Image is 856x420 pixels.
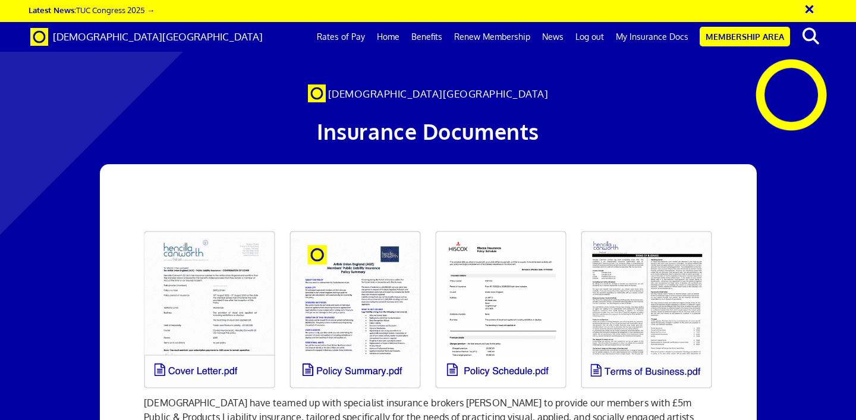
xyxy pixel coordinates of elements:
[29,5,155,15] a: Latest News:TUC Congress 2025 →
[29,5,76,15] strong: Latest News:
[405,22,448,52] a: Benefits
[610,22,694,52] a: My Insurance Docs
[448,22,536,52] a: Renew Membership
[21,22,272,52] a: Brand [DEMOGRAPHIC_DATA][GEOGRAPHIC_DATA]
[311,22,371,52] a: Rates of Pay
[371,22,405,52] a: Home
[700,27,790,46] a: Membership Area
[328,87,549,100] span: [DEMOGRAPHIC_DATA][GEOGRAPHIC_DATA]
[569,22,610,52] a: Log out
[792,24,829,49] button: search
[53,30,263,43] span: [DEMOGRAPHIC_DATA][GEOGRAPHIC_DATA]
[317,118,539,145] span: Insurance Documents
[536,22,569,52] a: News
